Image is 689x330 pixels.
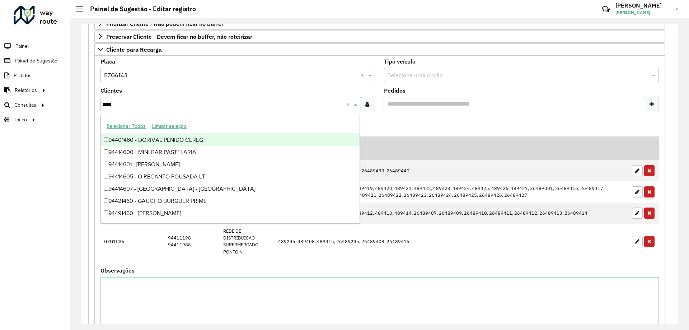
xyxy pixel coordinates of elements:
td: 489407, 489409, 489410, 489411, 489412, 489413, 489414, 26489407, 26489409, 26489410, 26489411, 2... [274,203,628,224]
div: 94414607 - [GEOGRAPHIC_DATA] - [GEOGRAPHIC_DATA] [101,183,360,195]
span: Relatórios [15,87,37,94]
a: Priorizar Cliente - Não podem ficar no buffer [94,18,665,30]
h3: [PERSON_NAME] [615,2,669,9]
label: Tipo veículo [384,57,416,66]
div: 94414605 - O RECANTO POUSADA LT [101,171,360,183]
div: 94421460 - GAUCHO BURGUER PRIME [101,195,360,207]
ng-dropdown-panel: Options list [100,115,360,224]
label: Observações [100,266,135,275]
a: Contato Rápido [598,1,614,17]
td: REDE DE DISTRIBUICAO SUPERMERCADO PONTO N [220,224,274,259]
td: 489001, 489416, 489417, 489418, 489419, 489420, 489421, 489422, 489423, 489424, 489425, 489426, 4... [274,181,628,203]
span: Preservar Cliente - Devem ficar no buffer, não roteirizar [106,34,252,39]
span: [PERSON_NAME] [615,9,669,16]
td: GZG1C35 [100,224,128,259]
span: Priorizar Cliente - Não podem ficar no buffer [106,21,224,27]
div: 94491460 - [PERSON_NAME] [101,207,360,219]
td: 94411198 94411988 [164,224,220,259]
button: Limpar seleção [149,121,190,132]
span: Clear all [346,100,352,108]
span: Painel de Sugestão [15,57,57,65]
td: 489438, 489439, 489440, 26489438, 26489439, 26489440 [274,160,628,181]
td: 489245, 489408, 489415, 26489245, 26489408, 26489415 [274,224,628,259]
div: 94414601 - [PERSON_NAME] [101,158,360,171]
span: Consultas [14,101,36,109]
span: Tático [14,116,27,124]
label: Placa [100,57,115,66]
span: Cliente para Recarga [106,47,162,52]
button: Selecionar Todos [103,121,149,132]
div: 94401460 - DORIVAL PENIDO CEREG [101,134,360,146]
a: Preservar Cliente - Devem ficar no buffer, não roteirizar [94,31,665,43]
a: Cliente para Recarga [94,43,665,56]
label: Clientes [100,86,122,95]
div: 94414600 - MINI BAR PASTELARIA [101,146,360,158]
h2: Painel de Sugestão - Editar registro [83,5,196,13]
th: Pedidos [274,136,628,160]
span: Clear all [360,71,366,79]
span: Painel [15,42,29,50]
label: Pedidos [384,86,406,95]
span: Pedidos [14,72,32,79]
